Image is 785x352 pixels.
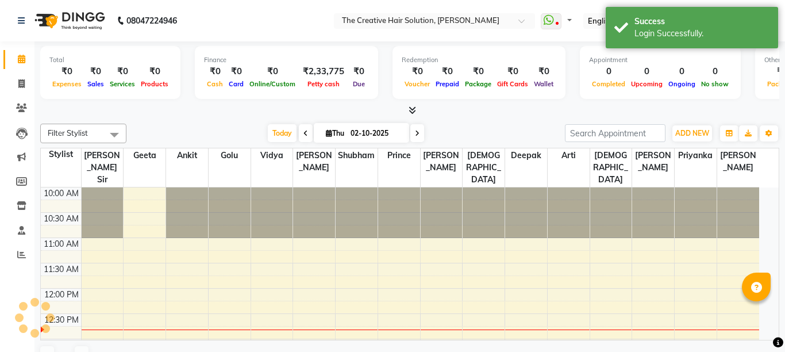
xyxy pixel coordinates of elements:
[29,5,108,37] img: logo
[42,289,81,301] div: 12:00 PM
[350,80,368,88] span: Due
[590,148,632,187] span: [DEMOGRAPHIC_DATA]
[433,80,462,88] span: Prepaid
[494,80,531,88] span: Gift Cards
[675,129,709,137] span: ADD NEW
[548,148,590,163] span: Arti
[632,148,674,175] span: [PERSON_NAME]
[247,65,298,78] div: ₹0
[378,148,420,163] span: Prince
[698,65,732,78] div: 0
[42,314,81,326] div: 12:30 PM
[204,80,226,88] span: Cash
[402,65,433,78] div: ₹0
[47,339,81,351] div: 1:00 PM
[107,65,138,78] div: ₹0
[226,65,247,78] div: ₹0
[298,65,349,78] div: ₹2,33,775
[48,128,88,137] span: Filter Stylist
[251,148,293,163] span: Vidya
[124,148,166,163] span: Geeta
[138,80,171,88] span: Products
[247,80,298,88] span: Online/Custom
[268,124,297,142] span: Today
[717,148,759,175] span: [PERSON_NAME]
[107,80,138,88] span: Services
[41,213,81,225] div: 10:30 AM
[41,188,81,200] div: 10:00 AM
[402,80,433,88] span: Voucher
[347,125,405,142] input: 2025-10-02
[305,80,343,88] span: Petty cash
[323,129,347,137] span: Thu
[41,263,81,276] div: 11:30 AM
[126,5,177,37] b: 08047224946
[402,55,556,65] div: Redemption
[433,65,462,78] div: ₹0
[293,148,335,175] span: [PERSON_NAME]
[41,148,81,160] div: Stylist
[349,65,369,78] div: ₹0
[204,55,369,65] div: Finance
[84,65,107,78] div: ₹0
[628,65,665,78] div: 0
[531,65,556,78] div: ₹0
[531,80,556,88] span: Wallet
[672,125,712,141] button: ADD NEW
[336,148,378,163] span: Shubham
[589,55,732,65] div: Appointment
[665,80,698,88] span: Ongoing
[675,148,717,163] span: Priyanka
[41,238,81,250] div: 11:00 AM
[82,148,124,187] span: [PERSON_NAME] Sir
[49,80,84,88] span: Expenses
[462,80,494,88] span: Package
[84,80,107,88] span: Sales
[665,65,698,78] div: 0
[698,80,732,88] span: No show
[462,65,494,78] div: ₹0
[209,148,251,163] span: Golu
[421,148,463,175] span: [PERSON_NAME]
[166,148,208,163] span: Ankit
[226,80,247,88] span: Card
[628,80,665,88] span: Upcoming
[463,148,505,187] span: [DEMOGRAPHIC_DATA]
[565,124,665,142] input: Search Appointment
[589,65,628,78] div: 0
[589,80,628,88] span: Completed
[634,16,769,28] div: Success
[49,55,171,65] div: Total
[138,65,171,78] div: ₹0
[494,65,531,78] div: ₹0
[49,65,84,78] div: ₹0
[204,65,226,78] div: ₹0
[634,28,769,40] div: Login Successfully.
[505,148,547,163] span: Deepak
